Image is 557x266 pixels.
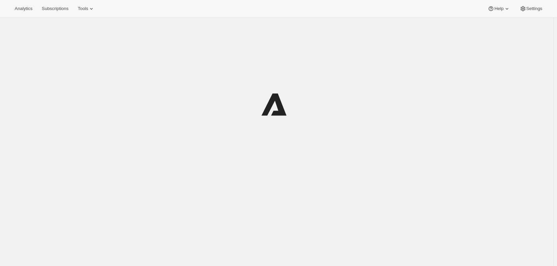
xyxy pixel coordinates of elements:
[42,6,68,11] span: Subscriptions
[38,4,72,13] button: Subscriptions
[15,6,32,11] span: Analytics
[484,4,514,13] button: Help
[526,6,542,11] span: Settings
[494,6,503,11] span: Help
[516,4,546,13] button: Settings
[74,4,99,13] button: Tools
[11,4,36,13] button: Analytics
[78,6,88,11] span: Tools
